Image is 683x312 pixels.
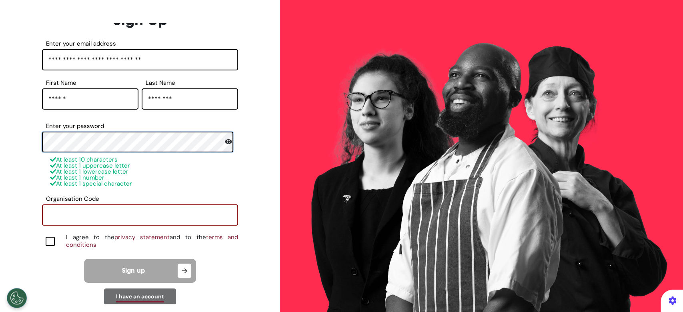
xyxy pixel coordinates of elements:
span: At least 1 number [50,174,104,182]
button: Open Preferences [7,288,27,308]
a: terms and conditions [66,233,238,249]
label: Enter your password [42,124,238,128]
span: At least 1 special character [50,180,132,188]
span: At least 1 lowercase letter [50,168,128,176]
span: At least 10 characters [50,156,118,164]
label: Last Name [142,80,238,85]
label: Enter your email address [42,41,238,46]
label: First Name [42,80,138,85]
button: Sign up [84,259,196,283]
a: I have an account [116,293,164,302]
label: Organisation Code [42,196,238,201]
a: privacy statement [114,233,170,241]
span: Sign up [122,268,145,274]
div: I agree to the and to the [66,234,238,249]
span: At least 1 uppercase letter [50,162,130,170]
